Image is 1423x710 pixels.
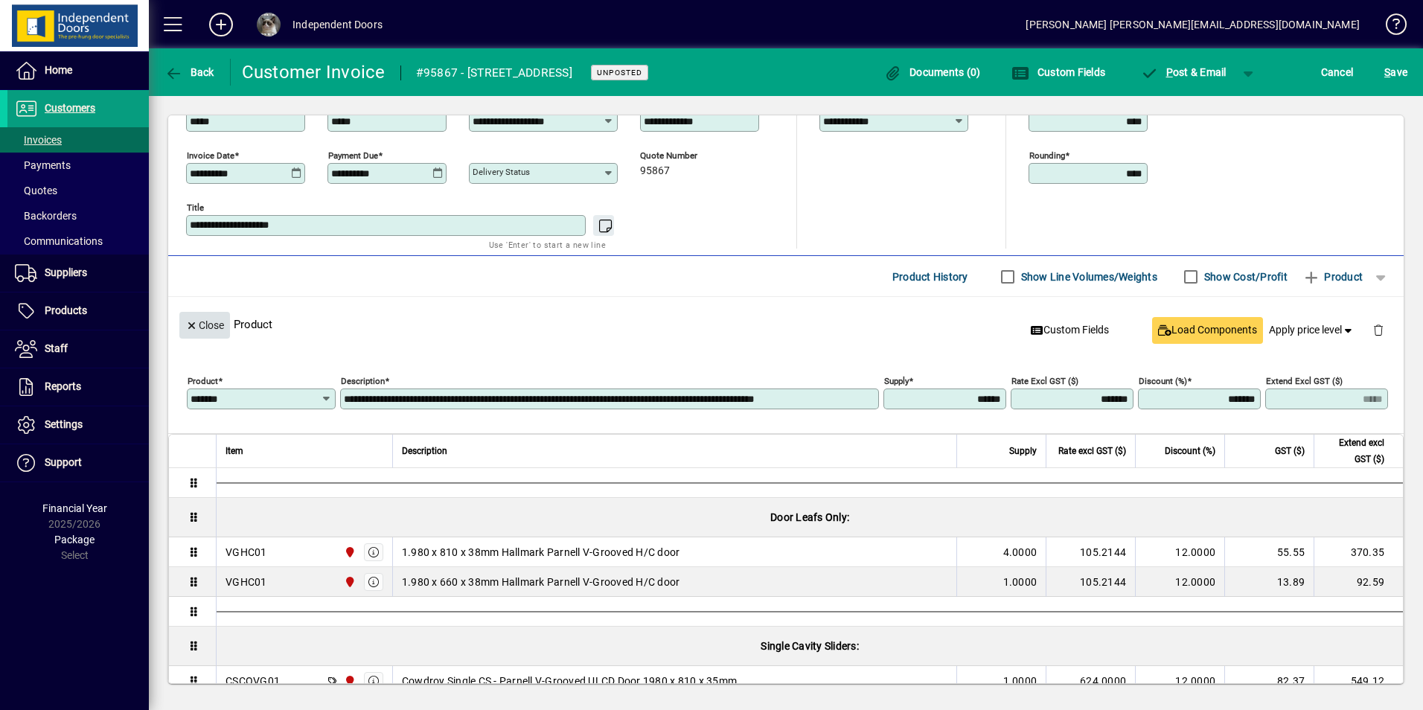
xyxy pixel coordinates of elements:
td: 12.0000 [1135,537,1224,567]
button: Save [1381,59,1411,86]
div: Customer Invoice [242,60,386,84]
a: Invoices [7,127,149,153]
app-page-header-button: Delete [1360,323,1396,336]
span: Invoices [15,134,62,146]
div: 624.0000 [1055,674,1126,688]
span: Close [185,313,224,338]
mat-label: Title [187,202,204,213]
mat-label: Rounding [1029,150,1065,161]
a: Home [7,52,149,89]
button: Back [161,59,218,86]
span: 1.980 x 660 x 38mm Hallmark Parnell V-Grooved H/C door [402,575,680,589]
div: Independent Doors [292,13,383,36]
mat-label: Payment due [328,150,378,161]
td: 549.12 [1314,666,1403,696]
span: Christchurch [340,544,357,560]
span: 1.0000 [1003,575,1037,589]
mat-label: Description [341,376,385,386]
button: Cancel [1317,59,1358,86]
span: 1.980 x 810 x 38mm Hallmark Parnell V-Grooved H/C door [402,545,680,560]
span: Quotes [15,185,57,196]
span: Home [45,64,72,76]
button: Add [197,11,245,38]
button: Custom Fields [1025,317,1116,344]
button: Delete [1360,312,1396,348]
span: Product [1302,265,1363,289]
mat-hint: Use 'Enter' to start a new line [489,236,606,253]
span: P [1166,66,1173,78]
span: Rate excl GST ($) [1058,443,1126,459]
td: 370.35 [1314,537,1403,567]
div: 105.2144 [1055,575,1126,589]
span: Cancel [1321,60,1354,84]
span: Settings [45,418,83,430]
mat-label: Delivery status [473,167,530,177]
span: Payments [15,159,71,171]
span: 95867 [640,165,670,177]
td: 12.0000 [1135,567,1224,597]
span: Reports [45,380,81,392]
div: CSCOVG01 [226,674,280,688]
span: ost & Email [1140,66,1227,78]
div: [PERSON_NAME] [PERSON_NAME][EMAIL_ADDRESS][DOMAIN_NAME] [1026,13,1360,36]
span: Load Components [1158,322,1257,338]
mat-label: Extend excl GST ($) [1266,376,1343,386]
span: 1.0000 [1003,674,1037,688]
td: 13.89 [1224,567,1314,597]
a: Support [7,444,149,482]
mat-label: Product [188,376,218,386]
button: Close [179,312,230,339]
div: Single Cavity Sliders: [217,627,1403,665]
span: Suppliers [45,266,87,278]
app-page-header-button: Back [149,59,231,86]
button: Product [1295,263,1370,290]
span: Discount (%) [1165,443,1215,459]
span: Package [54,534,95,546]
div: 105.2144 [1055,545,1126,560]
div: Door Leafs Only: [217,498,1403,537]
mat-label: Discount (%) [1139,376,1187,386]
span: Extend excl GST ($) [1323,435,1384,467]
span: Christchurch [340,574,357,590]
span: GST ($) [1275,443,1305,459]
span: Custom Fields [1031,322,1110,338]
span: Backorders [15,210,77,222]
div: VGHC01 [226,575,267,589]
span: Communications [15,235,103,247]
span: Documents (0) [884,66,981,78]
a: Suppliers [7,255,149,292]
button: Profile [245,11,292,38]
td: 12.0000 [1135,666,1224,696]
app-page-header-button: Close [176,318,234,331]
td: 55.55 [1224,537,1314,567]
span: Product History [892,265,968,289]
td: 82.37 [1224,666,1314,696]
button: Load Components [1152,317,1263,344]
span: Custom Fields [1011,66,1105,78]
span: Products [45,304,87,316]
a: Backorders [7,203,149,228]
a: Staff [7,330,149,368]
a: Quotes [7,178,149,203]
span: Back [164,66,214,78]
mat-label: Supply [884,376,909,386]
span: 4.0000 [1003,545,1037,560]
button: Apply price level [1263,317,1361,344]
button: Documents (0) [880,59,985,86]
td: 92.59 [1314,567,1403,597]
span: Staff [45,342,68,354]
span: Christchurch [340,673,357,689]
span: Supply [1009,443,1037,459]
label: Show Cost/Profit [1201,269,1288,284]
span: Item [226,443,243,459]
button: Custom Fields [1008,59,1109,86]
span: Customers [45,102,95,114]
div: VGHC01 [226,545,267,560]
a: Payments [7,153,149,178]
span: Support [45,456,82,468]
span: Quote number [640,151,729,161]
span: ave [1384,60,1407,84]
span: Apply price level [1269,322,1355,338]
button: Post & Email [1133,59,1234,86]
span: S [1384,66,1390,78]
